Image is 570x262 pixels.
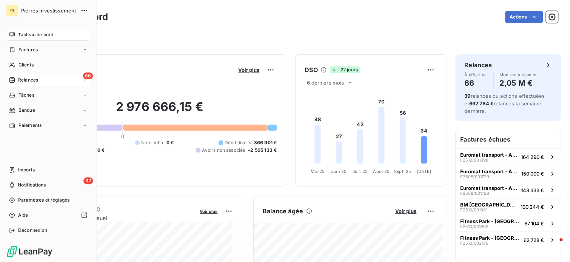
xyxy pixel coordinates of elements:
h6: Relances [464,60,492,69]
span: Tableau de bord [18,31,53,38]
tspan: [DATE] [417,169,431,174]
button: Euromat transport - Athis Mons (BaiF2510/001898164 290 € [456,148,561,165]
a: Aide [6,209,90,221]
span: Euromat transport - Athis Mons (Bai [460,152,518,158]
button: Euromat transport - Athis Mons (BaiF2508/001729150 000 € [456,165,561,182]
span: Banque [18,107,35,114]
tspan: Sept. 25 [394,169,411,174]
span: Fitness Park - [GEOGRAPHIC_DATA] [460,218,521,224]
span: F2510/002189 [460,241,488,245]
span: Voir plus [395,208,416,214]
span: Non-échu [141,139,163,146]
button: Voir plus [393,208,419,214]
iframe: Intercom live chat [544,236,562,254]
tspan: Août 25 [373,169,390,174]
span: 150 000 € [521,171,544,177]
span: Clients [18,62,34,68]
span: Fitness Park - [GEOGRAPHIC_DATA] [460,235,521,241]
span: F2508/001729 [460,174,489,179]
span: 692 784 € [469,100,493,106]
span: BM [GEOGRAPHIC_DATA] [460,202,518,208]
span: 32 [83,177,93,184]
button: Voir plus [197,208,220,214]
span: Voir plus [200,209,217,214]
span: 6 derniers mois [307,80,344,86]
span: 0 [121,133,124,139]
span: Avoirs non associés [202,147,245,154]
span: Déconnexion [18,227,47,234]
div: PI [6,5,18,17]
span: Voir plus [238,67,259,73]
span: Paiements [18,122,42,129]
span: Tâches [18,92,34,99]
h4: 2,05 M € [499,77,538,89]
span: Euromat transport - Athis Mons (Bai [460,185,518,191]
button: BM [GEOGRAPHIC_DATA]F2510/001881100 244 € [456,198,561,215]
span: Débit divers [225,139,251,146]
span: 366 901 € [254,139,277,146]
span: 100 244 € [521,204,544,210]
span: 62 728 € [524,237,544,243]
span: relances ou actions effectuées et relancés la semaine dernière. [464,93,545,114]
span: Montant à relancer [499,72,538,77]
span: F2510/001902 [460,224,488,229]
tspan: Juil. 25 [353,169,368,174]
button: Actions [505,11,543,23]
span: F2510/001898 [460,158,488,162]
span: 0 € [166,139,173,146]
span: Aide [18,212,28,219]
span: Pierres Investissement [21,8,76,14]
tspan: Mai 25 [311,169,325,174]
h6: Factures échues [456,130,561,148]
span: 164 290 € [521,154,544,160]
span: F2510/001881 [460,208,487,212]
span: Notifications [18,182,46,188]
h6: DSO [305,65,317,74]
span: À effectuer [464,72,487,77]
img: Logo LeanPay [6,245,53,257]
h2: 2 976 666,15 € [43,99,277,122]
button: Euromat transport - Athis Mons (BaiF2508/001728143 333 € [456,182,561,198]
h6: Balance âgée [263,207,303,216]
span: Euromat transport - Athis Mons (Bai [460,168,518,174]
tspan: Juin 25 [331,169,347,174]
span: Relances [18,77,38,83]
span: Imports [18,166,35,173]
span: Paramètres et réglages [18,197,69,203]
span: Factures [18,46,38,53]
span: -2 505 133 € [248,147,277,154]
span: 39 [464,93,470,99]
span: 66 [83,72,93,79]
span: 67 104 € [524,220,544,227]
button: Fitness Park - [GEOGRAPHIC_DATA]F2510/00190267 104 € [456,215,561,231]
h4: 66 [464,77,487,89]
span: Chiffre d'affaires mensuel [43,214,194,222]
span: -22 jours [330,66,360,73]
button: Fitness Park - [GEOGRAPHIC_DATA]F2510/00218962 728 € [456,231,561,248]
span: F2508/001728 [460,191,489,196]
span: 143 333 € [521,187,544,193]
button: Voir plus [236,66,262,73]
